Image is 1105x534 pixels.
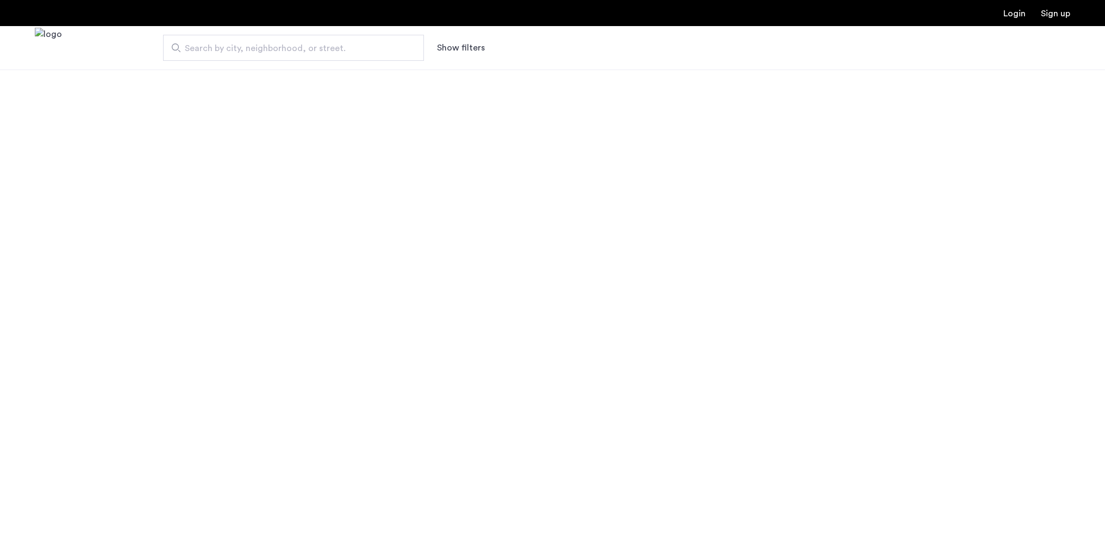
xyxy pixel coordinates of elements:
input: Apartment Search [163,35,424,61]
img: logo [35,28,62,68]
a: Cazamio Logo [35,28,62,68]
a: Login [1003,9,1026,18]
button: Show or hide filters [437,41,485,54]
a: Registration [1041,9,1070,18]
span: Search by city, neighborhood, or street. [185,42,394,55]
